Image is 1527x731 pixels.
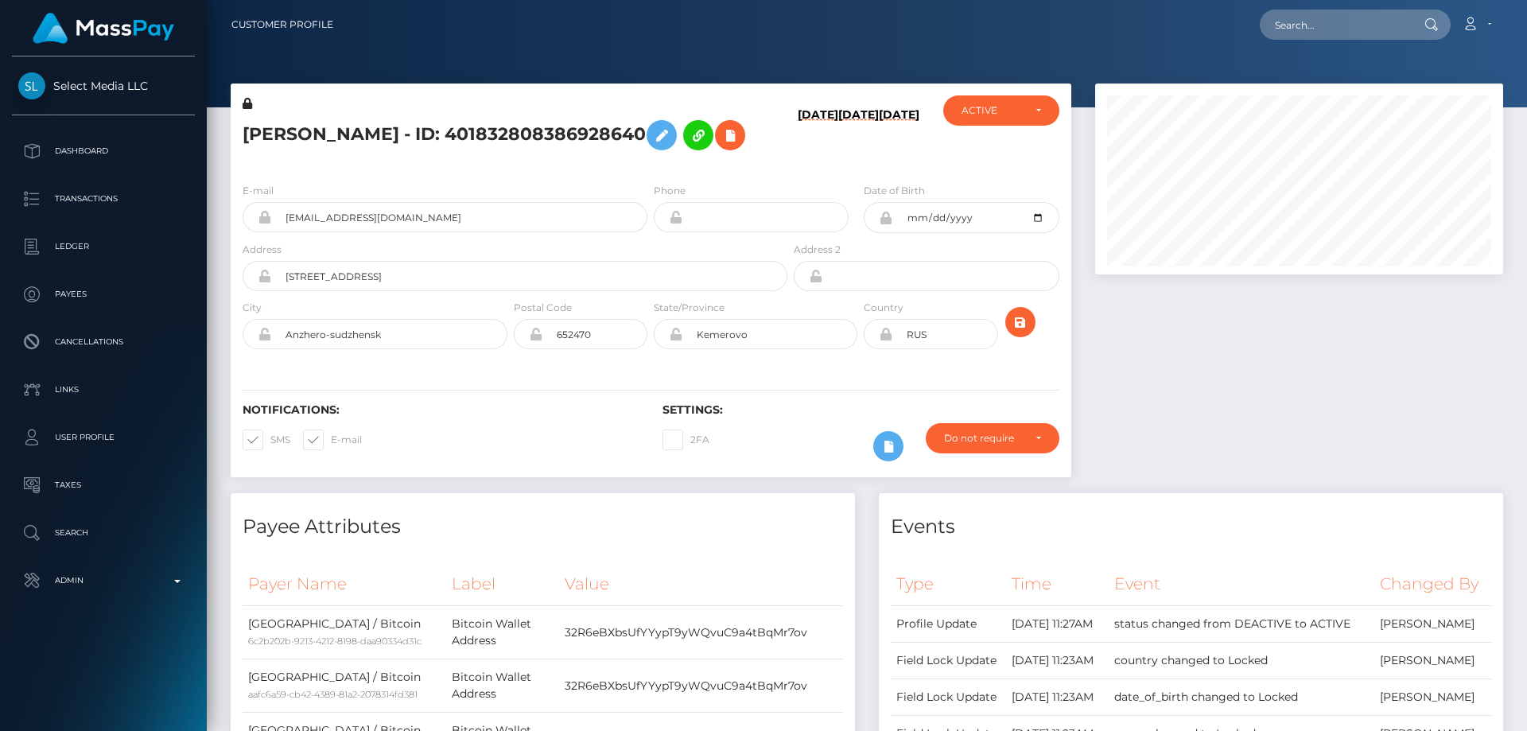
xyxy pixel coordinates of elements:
[18,72,45,99] img: Select Media LLC
[794,243,841,257] label: Address 2
[1006,606,1109,643] td: [DATE] 11:27AM
[1006,679,1109,716] td: [DATE] 11:23AM
[18,187,188,211] p: Transactions
[662,430,709,450] label: 2FA
[446,606,559,659] td: Bitcoin Wallet Address
[12,322,195,362] a: Cancellations
[243,243,282,257] label: Address
[1374,562,1491,606] th: Changed By
[446,562,559,606] th: Label
[12,79,195,93] span: Select Media LLC
[944,432,1023,445] div: Do not require
[243,562,446,606] th: Payer Name
[1260,10,1409,40] input: Search...
[18,521,188,545] p: Search
[18,282,188,306] p: Payees
[559,659,843,713] td: 32R6eBXbsUfYYypT9yWQvuC9a4tBqMr7ov
[18,426,188,449] p: User Profile
[248,636,422,647] small: 6c2b202b-9213-4212-8198-daa90334d31c
[891,606,1006,643] td: Profile Update
[18,378,188,402] p: Links
[654,184,686,198] label: Phone
[962,104,1023,117] div: ACTIVE
[18,139,188,163] p: Dashboard
[12,227,195,266] a: Ledger
[248,689,418,700] small: aafc6a59-cb42-4389-81a2-2078314fd381
[926,423,1059,453] button: Do not require
[891,513,1491,541] h4: Events
[1006,562,1109,606] th: Time
[891,643,1006,679] td: Field Lock Update
[879,108,919,164] h6: [DATE]
[446,659,559,713] td: Bitcoin Wallet Address
[864,301,903,315] label: Country
[891,679,1006,716] td: Field Lock Update
[1109,606,1374,643] td: status changed from DEACTIVE to ACTIVE
[243,430,290,450] label: SMS
[18,473,188,497] p: Taxes
[243,659,446,713] td: [GEOGRAPHIC_DATA] / Bitcoin
[12,274,195,314] a: Payees
[559,562,843,606] th: Value
[559,606,843,659] td: 32R6eBXbsUfYYypT9yWQvuC9a4tBqMr7ov
[12,179,195,219] a: Transactions
[838,108,879,164] h6: [DATE]
[243,513,843,541] h4: Payee Attributes
[1006,643,1109,679] td: [DATE] 11:23AM
[1109,562,1374,606] th: Event
[943,95,1059,126] button: ACTIVE
[654,301,725,315] label: State/Province
[798,108,838,164] h6: [DATE]
[303,430,362,450] label: E-mail
[12,465,195,505] a: Taxes
[12,131,195,171] a: Dashboard
[243,112,779,158] h5: [PERSON_NAME] - ID: 401832808386928640
[231,8,333,41] a: Customer Profile
[12,370,195,410] a: Links
[33,13,174,44] img: MassPay Logo
[243,606,446,659] td: [GEOGRAPHIC_DATA] / Bitcoin
[18,235,188,259] p: Ledger
[1374,643,1491,679] td: [PERSON_NAME]
[12,418,195,457] a: User Profile
[1109,643,1374,679] td: country changed to Locked
[243,403,639,417] h6: Notifications:
[514,301,572,315] label: Postal Code
[864,184,925,198] label: Date of Birth
[1374,606,1491,643] td: [PERSON_NAME]
[891,562,1006,606] th: Type
[18,569,188,593] p: Admin
[18,330,188,354] p: Cancellations
[12,561,195,601] a: Admin
[1374,679,1491,716] td: [PERSON_NAME]
[662,403,1059,417] h6: Settings:
[243,301,262,315] label: City
[243,184,274,198] label: E-mail
[12,513,195,553] a: Search
[1109,679,1374,716] td: date_of_birth changed to Locked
